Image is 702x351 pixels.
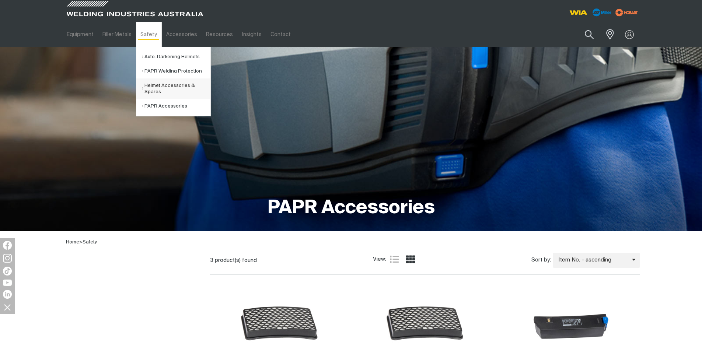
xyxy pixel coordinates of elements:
[79,240,83,245] span: >
[266,22,295,47] a: Contact
[62,22,496,47] nav: Main
[62,22,98,47] a: Equipment
[3,254,12,263] img: Instagram
[3,267,12,275] img: TikTok
[98,22,136,47] a: Filler Metals
[268,196,435,220] h1: PAPR Accessories
[210,251,640,270] section: Product list controls
[142,50,210,64] a: Auto-Darkening Helmets
[142,78,210,99] a: Helmet Accessories & Spares
[531,256,551,264] span: Sort by:
[3,290,12,299] img: LinkedIn
[142,64,210,78] a: PAPR Welding Protection
[567,26,601,43] input: Product name or item number...
[577,26,602,43] button: Search products
[136,22,161,47] a: Safety
[613,7,640,18] img: miller
[1,301,14,313] img: hide socials
[215,257,257,263] span: product(s) found
[83,240,97,245] a: Safety
[210,257,373,264] div: 3
[553,256,632,264] span: Item No. - ascending
[162,22,202,47] a: Accessories
[142,99,210,113] a: PAPR Accessories
[202,22,237,47] a: Resources
[373,255,386,264] span: View:
[136,47,211,116] ul: Safety Submenu
[3,280,12,286] img: YouTube
[237,22,266,47] a: Insights
[3,241,12,250] img: Facebook
[66,240,79,245] a: Home
[390,255,399,264] a: List view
